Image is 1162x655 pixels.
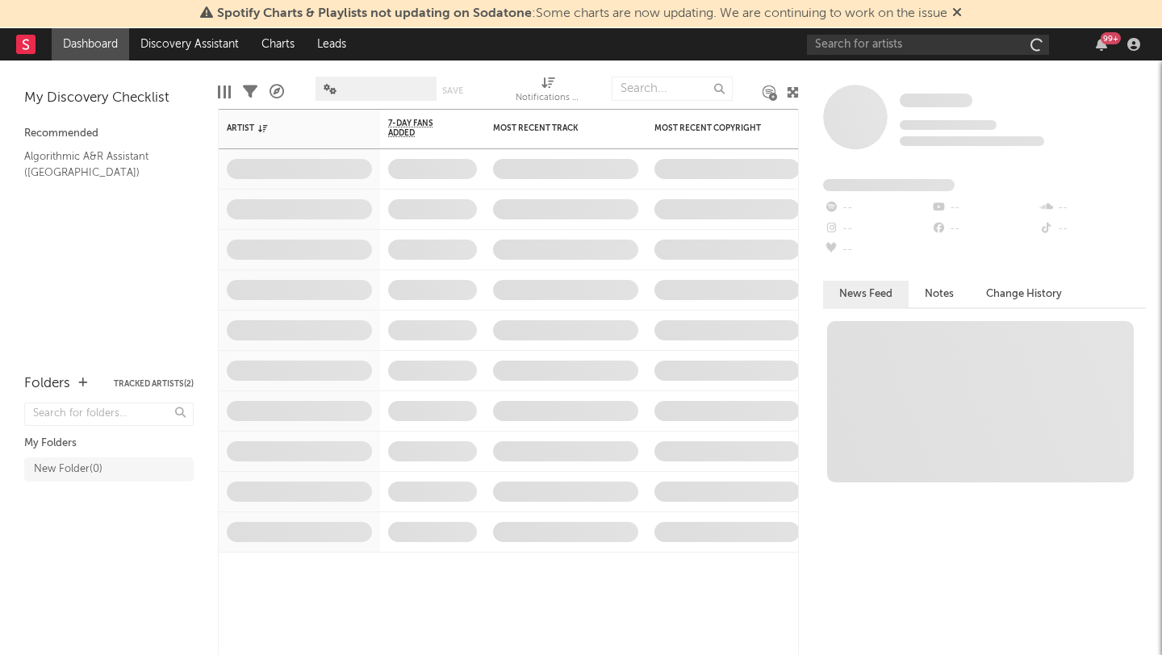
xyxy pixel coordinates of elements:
span: Fans Added by Platform [823,179,955,191]
div: 99 + [1101,32,1121,44]
div: -- [930,219,1038,240]
span: Tracking Since: [DATE] [900,120,997,130]
a: New Folder(0) [24,457,194,482]
button: Tracked Artists(2) [114,380,194,388]
div: -- [1039,198,1146,219]
a: Discovery Assistant [129,28,250,60]
div: -- [930,198,1038,219]
div: A&R Pipeline [270,69,284,115]
input: Search for artists [807,35,1049,55]
span: 7-Day Fans Added [388,119,453,138]
button: Change History [970,281,1078,307]
div: Filters [243,69,257,115]
a: Charts [250,28,306,60]
a: Leads [306,28,357,60]
button: News Feed [823,281,909,307]
div: -- [823,198,930,219]
div: My Discovery Checklist [24,89,194,108]
div: New Folder ( 0 ) [34,460,102,479]
div: Edit Columns [218,69,231,115]
div: Artist [227,123,348,133]
input: Search for folders... [24,403,194,426]
div: Notifications (Artist) [516,89,580,108]
span: Dismiss [952,7,962,20]
span: : Some charts are now updating. We are continuing to work on the issue [217,7,947,20]
div: Recommended [24,124,194,144]
div: Most Recent Track [493,123,614,133]
div: -- [823,240,930,261]
div: Most Recent Copyright [654,123,775,133]
div: My Folders [24,434,194,453]
a: Algorithmic A&R Assistant ([GEOGRAPHIC_DATA]) [24,148,178,181]
button: Save [442,86,463,95]
a: Dashboard [52,28,129,60]
input: Search... [612,77,733,101]
span: 0 fans last week [900,136,1044,146]
button: 99+ [1096,38,1107,51]
div: -- [823,219,930,240]
span: Spotify Charts & Playlists not updating on Sodatone [217,7,532,20]
div: Folders [24,374,70,394]
div: Notifications (Artist) [516,69,580,115]
button: Notes [909,281,970,307]
span: Some Artist [900,94,972,107]
a: Some Artist [900,93,972,109]
div: -- [1039,219,1146,240]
